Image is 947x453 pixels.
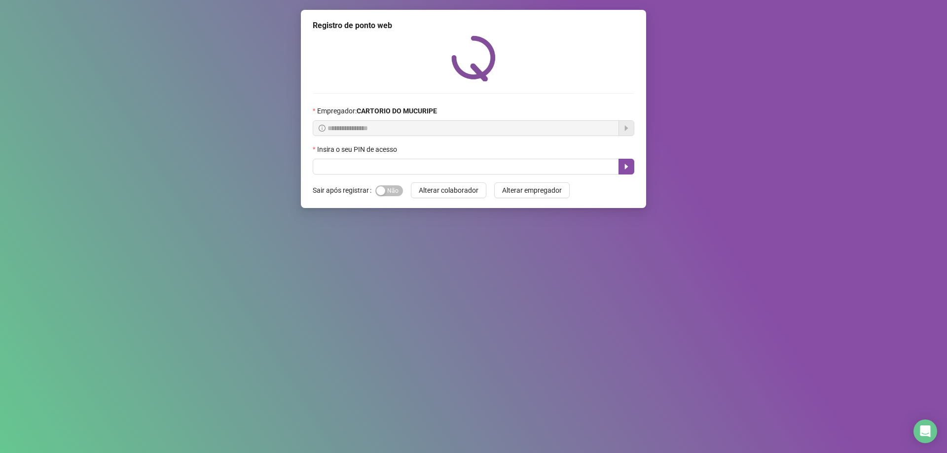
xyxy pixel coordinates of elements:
span: caret-right [622,163,630,171]
label: Sair após registrar [313,182,375,198]
button: Alterar colaborador [411,182,486,198]
label: Insira o seu PIN de acesso [313,144,403,155]
strong: CARTORIO DO MUCURIPE [357,107,437,115]
span: Empregador : [317,105,437,116]
span: info-circle [319,125,326,132]
span: Alterar colaborador [419,185,478,196]
img: QRPoint [451,35,496,81]
div: Open Intercom Messenger [913,419,937,443]
span: Alterar empregador [502,185,562,196]
div: Registro de ponto web [313,20,634,32]
button: Alterar empregador [494,182,570,198]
